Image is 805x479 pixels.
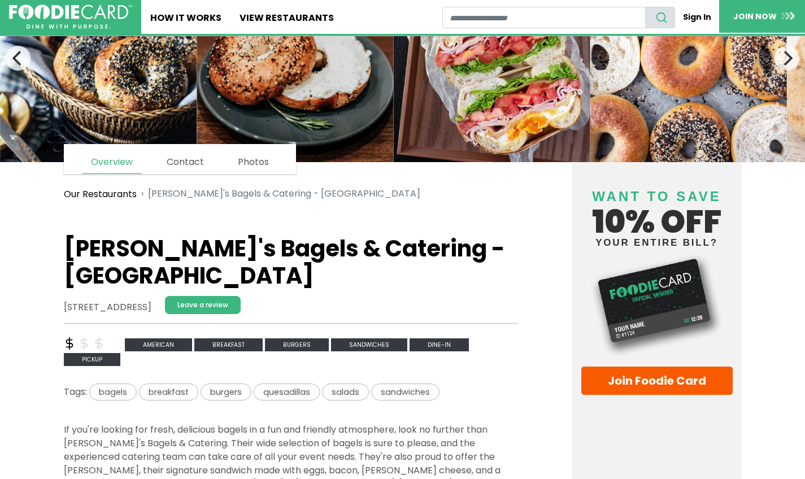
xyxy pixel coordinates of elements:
button: Next [774,46,799,71]
img: Foodie Card [581,253,733,358]
small: your entire bill? [581,238,733,247]
span: burgers [265,338,329,351]
span: sandwiches [371,384,440,401]
a: Dine-in [410,337,469,350]
a: Sign In [675,7,719,28]
a: quesadillas [254,385,322,398]
span: Pickup [64,353,120,366]
span: bagels [89,384,137,401]
span: Dine-in [410,338,469,351]
span: sandwiches [331,338,407,351]
button: search [645,7,675,28]
a: burgers [265,337,331,350]
button: Previous [6,46,31,71]
a: Overview [82,151,142,174]
a: american [125,337,194,350]
input: restaurant search [442,7,646,28]
a: salads [322,385,371,398]
span: breakfast [194,338,263,351]
address: [STREET_ADDRESS] [64,301,151,314]
h1: [PERSON_NAME]'s Bagels & Catering - [GEOGRAPHIC_DATA] [64,235,518,289]
a: Pickup [64,352,120,365]
li: [PERSON_NAME]'s Bagels & Catering - [GEOGRAPHIC_DATA] [137,187,420,201]
a: burgers [201,385,254,398]
a: sandwiches [371,385,440,398]
img: FoodieCard; Eat, Drink, Save, Donate [9,5,132,29]
nav: breadcrumb [64,180,518,208]
a: Contact [158,151,213,173]
a: Photos [229,151,278,173]
span: american [125,338,192,351]
a: sandwiches [331,337,410,350]
span: breakfast [139,384,198,401]
span: salads [322,384,369,401]
a: breakfast [194,337,265,350]
h4: 10% off [581,175,733,247]
a: Our Restaurants [64,188,137,201]
span: burgers [201,384,251,401]
nav: page links [64,144,296,174]
a: Leave a review [165,296,241,314]
span: quesadillas [254,384,320,401]
a: breakfast [139,385,201,398]
a: bagels [87,385,139,398]
div: Tags: [64,384,518,406]
a: Join Foodie Card [581,367,733,395]
span: Want to save [592,189,721,204]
